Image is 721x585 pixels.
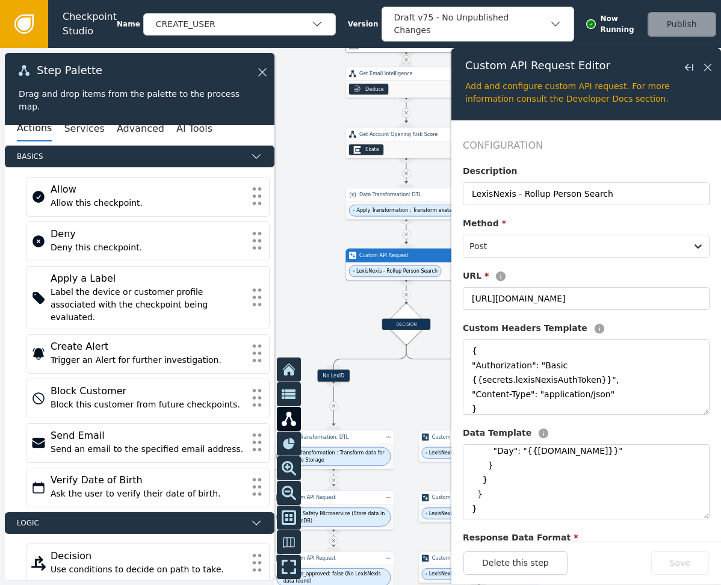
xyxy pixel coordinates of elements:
div: Get Email Intelligence [359,70,453,77]
div: Custom API Request [432,433,526,441]
label: URL [463,270,489,282]
div: Allow [51,182,245,197]
div: Deny this checkpoint. [51,241,245,254]
div: Trigger an Alert for further investigation. [51,354,245,367]
div: CREATE_USER [156,18,311,31]
input: Enter a URL to the API endpoint [463,287,710,310]
input: Enter a description of this API request [463,182,710,205]
button: Services [64,116,104,141]
div: Label the device or customer profile associated with the checkpoint being evaluated. [51,286,245,324]
div: Drag and drop items from the palette to the process map. [19,88,261,113]
span: Vivrelle Safety Microservice (Store data in DynamoDB) [283,510,387,524]
span: LexisNexis - Bankruptcy Report 2 [429,510,509,517]
textarea: { "Authorization": "Basic {{secrets.lexisNexisAuthToken}}", "Content-Type": "application/json" } [463,339,710,415]
div: Ekata [365,146,379,153]
div: Custom API Request [286,554,380,562]
span: Apply Transformation : Transform ekata [356,207,452,214]
div: Custom API Request [432,494,526,501]
div: Create Alert [51,339,245,354]
span: Version [348,19,379,29]
div: Custom API Request [286,494,380,501]
div: Allow this checkpoint. [51,197,245,209]
span: Basics [17,151,246,162]
div: Block Customer [51,384,245,398]
div: Data Transformation: DTL [286,433,380,441]
span: LexisNexis - Criminal Search [429,571,498,578]
div: Add and configure custom API request. For more information consult the Developer Docs section. [465,80,707,105]
div: Block this customer from future checkpoints. [51,398,245,411]
label: Custom Headers Template [463,322,587,335]
button: Delete this step [463,551,568,575]
span: LexisNexis - Bankruptcy Search 2 [429,449,510,456]
label: Method [463,217,506,230]
button: Actions [17,116,52,141]
div: Custom API Request [359,252,453,259]
textarea: { "RollupPersonSearchRequest": { "User": { "GLBPurpose": "0", "DLPurpose": "0" }, "Options": { "S... [463,444,710,519]
button: CREATE_USER [143,13,336,36]
span: Checkpoint Studio [63,10,117,39]
div: Custom API Request [432,554,526,562]
div: Apply a Label [51,271,245,286]
div: Data Transformation: DTL [359,191,453,199]
div: Deny [51,227,245,241]
span: Set auto_approved: false (No LexisNexis data found) [283,571,387,585]
span: Name [117,19,140,29]
div: Verify Date of Birth [51,473,245,487]
div: Ask the user to verify their date of birth. [51,487,245,500]
span: Custom API Request Editor [465,60,610,71]
span: Step Palette [37,65,102,76]
div: Send Email [51,429,245,443]
span: Now Running [600,13,638,35]
div: No LexID [318,370,350,382]
button: Draft v75 - No Unpublished Changes [382,7,574,42]
span: Logic [17,518,246,528]
div: DECISION [382,318,431,330]
h2: Configuration [463,138,710,153]
div: Use conditions to decide on path to take. [51,563,245,576]
div: Deduce [365,85,384,93]
div: Draft v75 - No Unpublished Changes [394,11,549,37]
span: Apply Transformation : Transform data for Dynamo Storage [283,449,387,463]
div: Decision [51,549,245,563]
label: Data Template [463,427,531,439]
div: Send an email to the specified email address. [51,443,245,456]
span: LexisNexis - Rollup Person Search [356,267,438,274]
div: Get Account Opening Risk Score [359,131,453,138]
button: AI Tools [176,116,212,141]
label: Description [463,165,518,178]
label: Response Data Format [463,531,578,544]
button: Advanced [117,116,164,141]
